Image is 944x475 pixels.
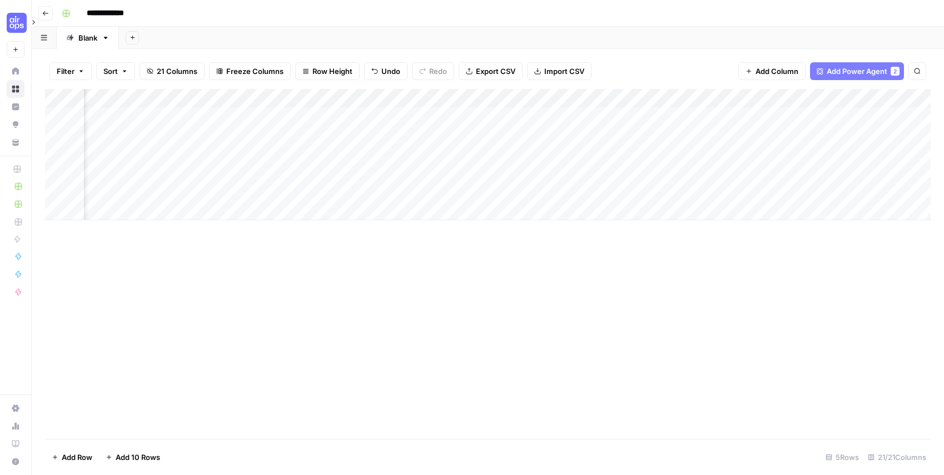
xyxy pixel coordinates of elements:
[45,448,99,466] button: Add Row
[364,62,408,80] button: Undo
[891,67,900,76] div: 2
[7,399,24,417] a: Settings
[7,80,24,98] a: Browse
[7,13,27,33] img: September Cohort Logo
[57,66,74,77] span: Filter
[7,435,24,453] a: Learning Hub
[7,133,24,151] a: Your Data
[893,67,897,76] span: 2
[96,62,135,80] button: Sort
[476,66,515,77] span: Export CSV
[527,62,592,80] button: Import CSV
[821,448,863,466] div: 5 Rows
[78,32,97,43] div: Blank
[7,116,24,133] a: Opportunities
[7,62,24,80] a: Home
[412,62,454,80] button: Redo
[157,66,197,77] span: 21 Columns
[827,66,887,77] span: Add Power Agent
[99,448,167,466] button: Add 10 Rows
[312,66,352,77] span: Row Height
[226,66,284,77] span: Freeze Columns
[209,62,291,80] button: Freeze Columns
[7,453,24,471] button: Help + Support
[295,62,360,80] button: Row Height
[49,62,92,80] button: Filter
[7,98,24,116] a: Insights
[103,66,118,77] span: Sort
[62,452,92,463] span: Add Row
[810,62,904,80] button: Add Power Agent2
[116,452,160,463] span: Add 10 Rows
[381,66,400,77] span: Undo
[429,66,447,77] span: Redo
[756,66,798,77] span: Add Column
[7,9,24,37] button: Workspace: September Cohort
[738,62,806,80] button: Add Column
[7,417,24,435] a: Usage
[459,62,523,80] button: Export CSV
[57,27,119,49] a: Blank
[140,62,205,80] button: 21 Columns
[544,66,584,77] span: Import CSV
[863,448,931,466] div: 21/21 Columns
